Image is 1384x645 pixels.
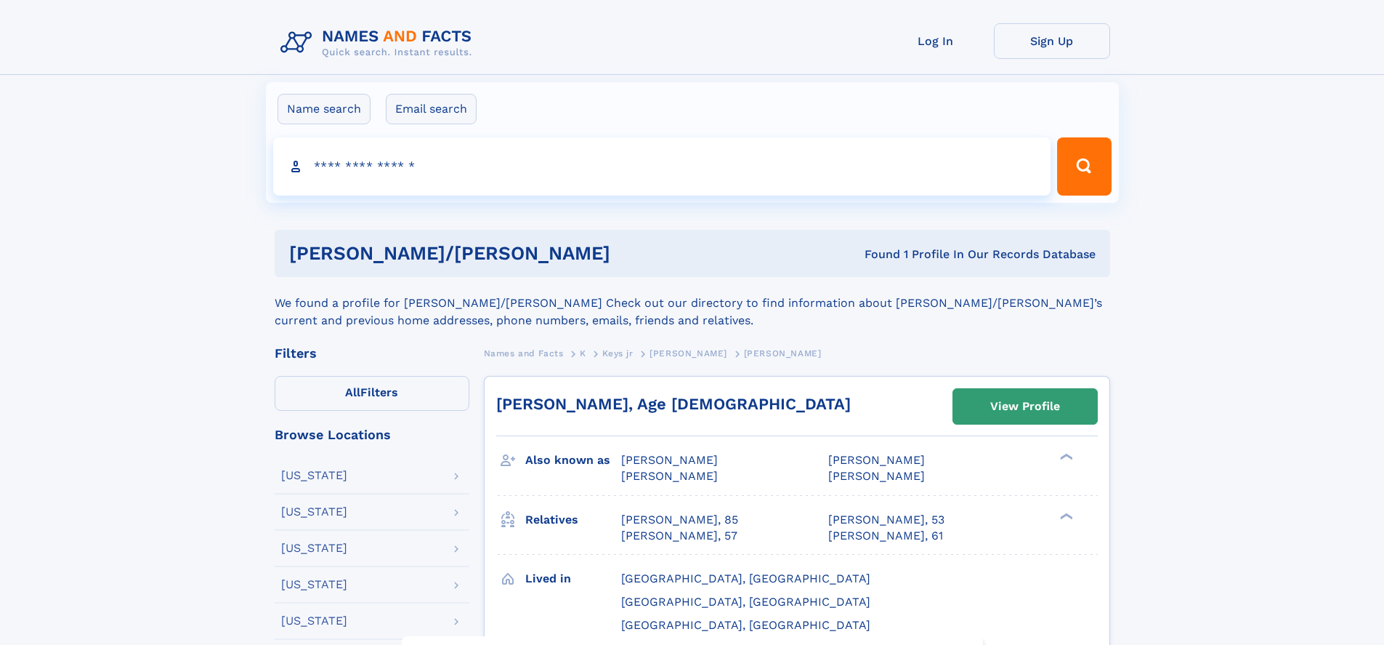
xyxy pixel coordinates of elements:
[345,385,360,399] span: All
[289,244,737,263] h1: [PERSON_NAME]/[PERSON_NAME]
[744,348,822,358] span: [PERSON_NAME]
[828,453,925,467] span: [PERSON_NAME]
[828,528,943,544] a: [PERSON_NAME], 61
[275,347,469,360] div: Filters
[602,344,633,362] a: Keys jr
[828,469,925,483] span: [PERSON_NAME]
[525,448,621,473] h3: Also known as
[525,508,621,532] h3: Relatives
[278,94,371,124] label: Name search
[649,344,727,362] a: [PERSON_NAME]
[737,247,1096,263] div: Found 1 Profile In Our Records Database
[828,512,944,528] a: [PERSON_NAME], 53
[281,506,347,518] div: [US_STATE]
[275,428,469,441] div: Browse Locations
[953,389,1097,424] a: View Profile
[484,344,564,362] a: Names and Facts
[273,137,1051,196] input: search input
[621,528,737,544] a: [PERSON_NAME], 57
[649,348,727,358] span: [PERSON_NAME]
[281,542,347,554] div: [US_STATE]
[1056,452,1074,462] div: ❯
[275,376,469,411] label: Filters
[994,23,1110,59] a: Sign Up
[602,348,633,358] span: Keys jr
[281,470,347,481] div: [US_STATE]
[580,344,586,362] a: K
[275,23,484,63] img: Logo Names and Facts
[621,595,870,609] span: [GEOGRAPHIC_DATA], [GEOGRAPHIC_DATA]
[281,579,347,590] div: [US_STATE]
[496,395,851,413] a: [PERSON_NAME], Age [DEMOGRAPHIC_DATA]
[878,23,994,59] a: Log In
[1056,511,1074,521] div: ❯
[990,390,1060,423] div: View Profile
[621,453,718,467] span: [PERSON_NAME]
[621,469,718,483] span: [PERSON_NAME]
[621,512,738,528] a: [PERSON_NAME], 85
[1057,137,1111,196] button: Search Button
[275,277,1110,329] div: We found a profile for [PERSON_NAME]/[PERSON_NAME] Check out our directory to find information ab...
[525,566,621,591] h3: Lived in
[281,615,347,627] div: [US_STATE]
[621,572,870,585] span: [GEOGRAPHIC_DATA], [GEOGRAPHIC_DATA]
[621,618,870,632] span: [GEOGRAPHIC_DATA], [GEOGRAPHIC_DATA]
[580,348,586,358] span: K
[386,94,477,124] label: Email search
